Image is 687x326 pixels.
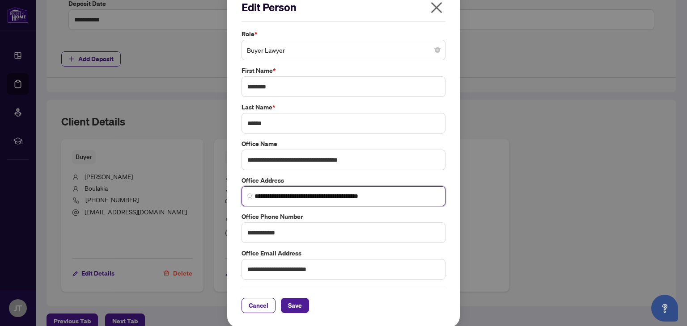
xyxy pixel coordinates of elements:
label: Office Address [242,176,445,185]
label: First Name [242,66,445,75]
label: Office Phone Number [242,212,445,222]
span: Cancel [249,298,268,313]
span: Save [288,298,302,313]
label: Office Email Address [242,248,445,258]
label: Office Name [242,139,445,149]
label: Role [242,29,445,39]
label: Last Name [242,102,445,112]
span: Buyer Lawyer [247,42,440,59]
button: Save [281,298,309,313]
span: close [429,0,444,15]
span: close-circle [435,47,440,53]
button: Cancel [242,298,276,313]
button: Open asap [651,295,678,322]
img: search_icon [247,193,253,199]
